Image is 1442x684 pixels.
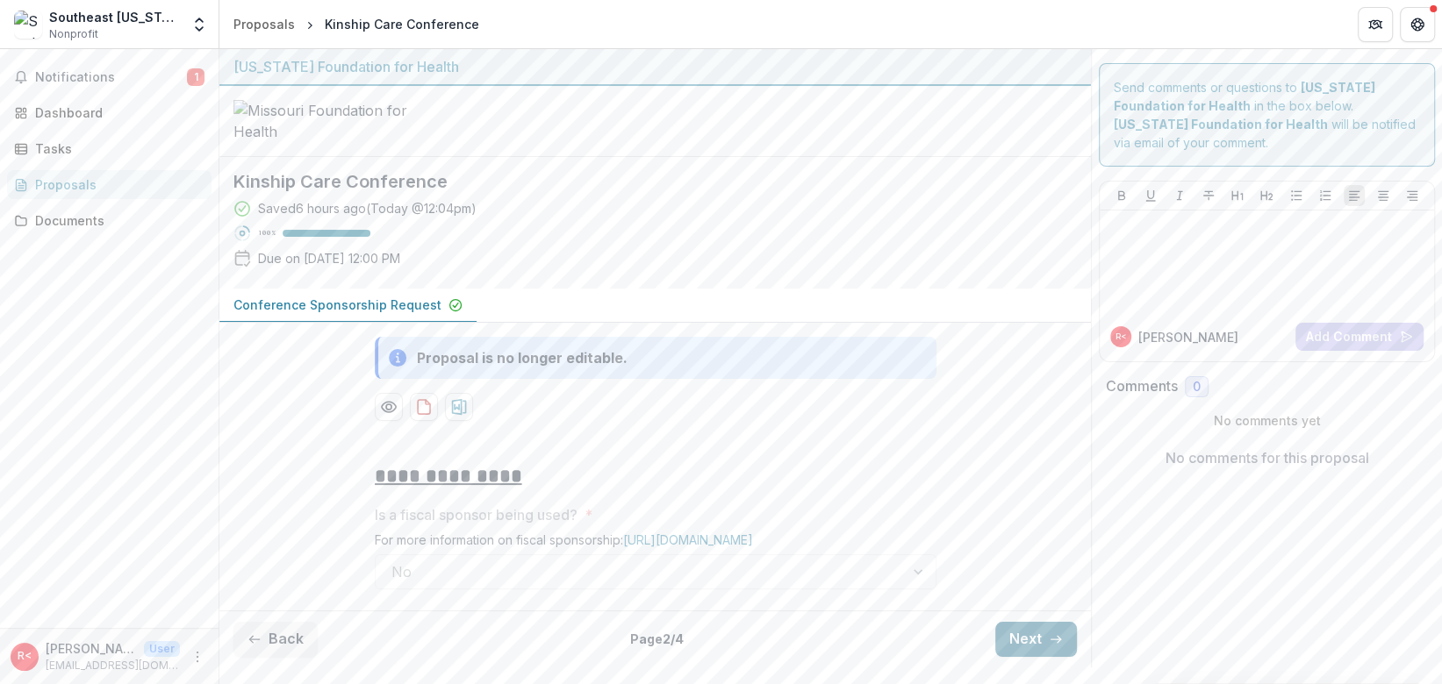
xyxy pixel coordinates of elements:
p: Conference Sponsorship Request [233,296,441,314]
p: [EMAIL_ADDRESS][DOMAIN_NAME] [46,658,180,673]
button: Get Help [1400,7,1435,42]
button: Strike [1198,185,1219,206]
span: Notifications [35,70,187,85]
p: [PERSON_NAME] [1138,328,1238,346]
a: Proposals [7,170,212,199]
button: Partners [1358,7,1393,42]
button: download-proposal [410,393,438,421]
div: [US_STATE] Foundation for Health [233,56,1077,77]
div: Dashboard [35,103,197,122]
p: [PERSON_NAME] <[EMAIL_ADDRESS][DOMAIN_NAME]> [46,639,137,658]
strong: [US_STATE] Foundation for Health [1114,117,1328,132]
a: Proposals [226,11,302,37]
h2: Kinship Care Conference [233,171,1049,192]
div: Documents [35,211,197,230]
p: Due on [DATE] 12:00 PM [258,249,400,267]
div: Proposals [35,175,197,194]
p: User [144,641,180,657]
a: Dashboard [7,98,212,127]
p: 100 % [258,227,276,239]
div: Saved 6 hours ago ( Today @ 12:04pm ) [258,199,477,217]
h2: Comments [1106,378,1178,395]
span: 0 [1193,380,1201,395]
a: Documents [7,206,212,235]
button: Bullet List [1286,185,1307,206]
button: Align Left [1344,185,1365,206]
button: Italicize [1169,185,1190,206]
button: More [187,646,208,667]
button: Ordered List [1315,185,1336,206]
div: Southeast [US_STATE] Area Agency on Aging [49,8,180,26]
div: For more information on fiscal sponsorship: [375,532,936,554]
div: Send comments or questions to in the box below. will be notified via email of your comment. [1099,63,1435,167]
button: Preview 8a4c1026-e8eb-4d90-a2dd-aa19f433366a-0.pdf [375,393,403,421]
span: 1 [187,68,204,86]
button: Align Right [1402,185,1423,206]
div: Regina Vonhasseln <reginav@agingmatters2u.com> [18,651,32,662]
p: No comments yet [1106,411,1428,430]
div: Regina Vonhasseln <reginav@agingmatters2u.com> [1116,332,1127,341]
button: Underline [1140,185,1161,206]
button: Back [233,622,318,657]
div: Proposal is no longer editable. [417,347,628,368]
span: Nonprofit [49,26,98,42]
nav: breadcrumb [226,11,486,37]
div: Kinship Care Conference [325,15,479,33]
button: Align Center [1373,185,1394,206]
p: No comments for this proposal [1166,447,1369,468]
button: Notifications1 [7,63,212,91]
img: Missouri Foundation for Health [233,100,409,142]
p: Is a fiscal sponsor being used? [375,504,578,525]
button: Heading 1 [1227,185,1248,206]
img: Southeast Missouri Area Agency on Aging [14,11,42,39]
div: Tasks [35,139,197,158]
button: Open entity switcher [187,7,212,42]
a: Tasks [7,134,212,163]
button: Bold [1111,185,1132,206]
button: download-proposal [445,393,473,421]
a: [URL][DOMAIN_NAME] [623,532,753,547]
button: Heading 2 [1256,185,1277,206]
button: Next [995,622,1077,657]
div: Proposals [233,15,295,33]
button: Add Comment [1295,323,1424,351]
p: Page 2 / 4 [630,630,684,648]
